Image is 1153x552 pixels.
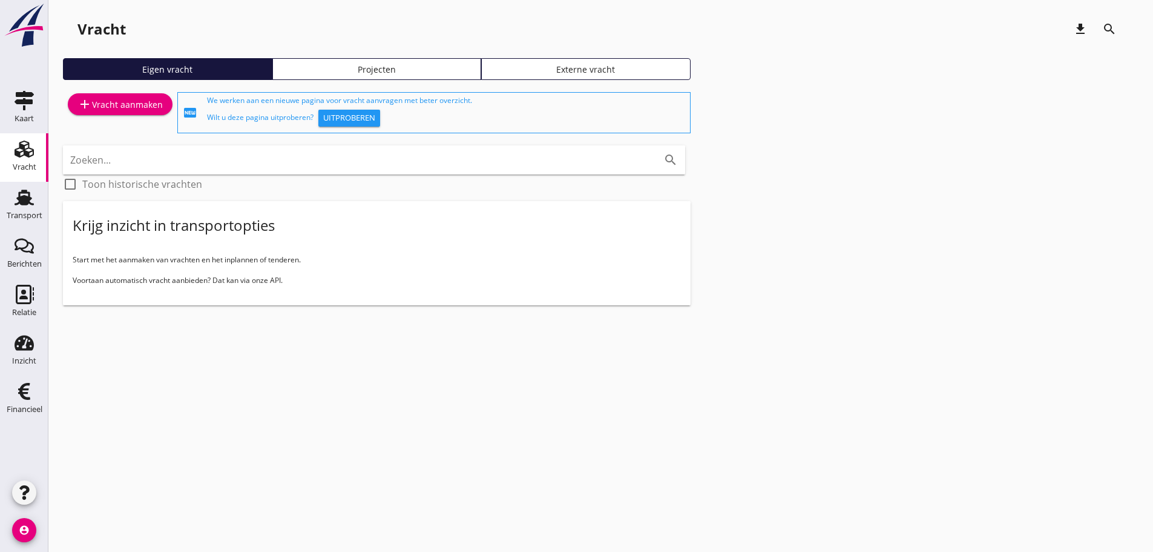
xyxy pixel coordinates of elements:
[82,178,202,190] label: Toon historische vrachten
[2,3,46,48] img: logo-small.a267ee39.svg
[77,97,163,111] div: Vracht aanmaken
[70,150,644,170] input: Zoeken...
[7,405,42,413] div: Financieel
[12,357,36,365] div: Inzicht
[68,93,172,115] a: Vracht aanmaken
[183,105,197,120] i: fiber_new
[15,115,34,122] div: Kaart
[7,211,42,219] div: Transport
[207,95,685,130] div: We werken aan een nieuwe pagina voor vracht aanvragen met beter overzicht. Wilt u deze pagina uit...
[12,308,36,316] div: Relatie
[272,58,482,80] a: Projecten
[278,63,476,76] div: Projecten
[68,63,267,76] div: Eigen vracht
[1102,22,1117,36] i: search
[73,254,681,265] p: Start met het aanmaken van vrachten en het inplannen of tenderen.
[481,58,691,80] a: Externe vracht
[77,97,92,111] i: add
[7,260,42,268] div: Berichten
[318,110,380,127] button: Uitproberen
[1073,22,1088,36] i: download
[13,163,36,171] div: Vracht
[63,58,272,80] a: Eigen vracht
[487,63,685,76] div: Externe vracht
[663,153,678,167] i: search
[323,112,375,124] div: Uitproberen
[73,216,275,235] div: Krijg inzicht in transportopties
[12,518,36,542] i: account_circle
[73,275,681,286] p: Voortaan automatisch vracht aanbieden? Dat kan via onze API.
[77,19,126,39] div: Vracht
